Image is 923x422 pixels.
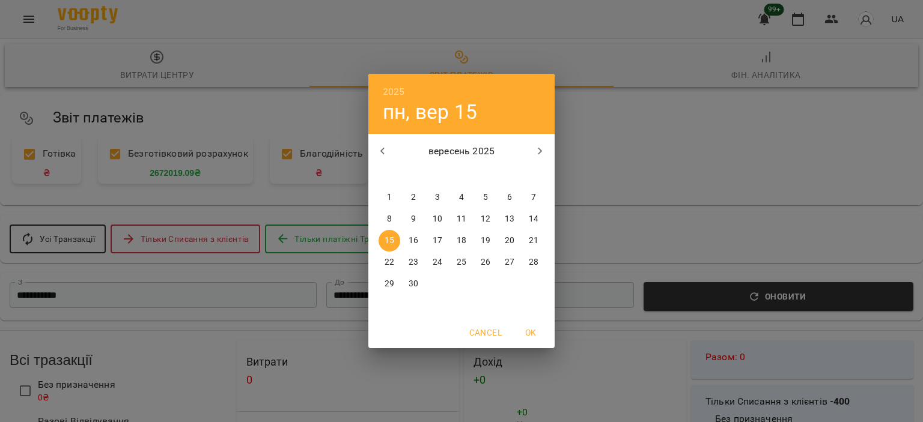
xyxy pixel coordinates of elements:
p: 14 [529,213,538,225]
p: 20 [505,235,514,247]
span: Cancel [469,325,502,340]
button: 17 [427,230,448,252]
button: 23 [403,252,424,273]
button: 9 [403,208,424,230]
span: чт [451,169,472,181]
span: вт [403,169,424,181]
p: вересень 2025 [397,144,526,158]
span: OK [516,325,545,340]
p: 16 [409,235,418,247]
button: 28 [523,252,544,273]
p: 23 [409,256,418,268]
p: 24 [433,256,442,268]
p: 25 [457,256,466,268]
p: 29 [385,278,394,290]
p: 5 [483,191,488,203]
span: сб [499,169,520,181]
button: 22 [379,252,400,273]
p: 22 [385,256,394,268]
p: 19 [481,235,490,247]
button: 10 [427,208,448,230]
button: 29 [379,273,400,295]
button: 2 [403,187,424,208]
button: Cancel [465,322,507,343]
p: 30 [409,278,418,290]
span: нд [523,169,544,181]
button: 15 [379,230,400,252]
button: 11 [451,208,472,230]
button: 16 [403,230,424,252]
button: 12 [475,208,496,230]
button: 19 [475,230,496,252]
p: 13 [505,213,514,225]
p: 3 [435,191,440,203]
button: 18 [451,230,472,252]
span: пт [475,169,496,181]
button: 1 [379,187,400,208]
button: пн, вер 15 [383,100,477,124]
button: 4 [451,187,472,208]
button: 21 [523,230,544,252]
p: 4 [459,191,464,203]
button: 5 [475,187,496,208]
button: 25 [451,252,472,273]
button: 13 [499,208,520,230]
p: 21 [529,235,538,247]
button: 24 [427,252,448,273]
p: 26 [481,256,490,268]
button: 2025 [383,83,405,100]
p: 7 [531,191,536,203]
span: пн [379,169,400,181]
button: 20 [499,230,520,252]
button: 14 [523,208,544,230]
p: 28 [529,256,538,268]
p: 8 [387,213,392,225]
button: 27 [499,252,520,273]
p: 6 [507,191,512,203]
p: 10 [433,213,442,225]
button: 30 [403,273,424,295]
p: 18 [457,235,466,247]
p: 17 [433,235,442,247]
button: 3 [427,187,448,208]
button: OK [511,322,550,343]
button: 26 [475,252,496,273]
p: 11 [457,213,466,225]
button: 7 [523,187,544,208]
p: 2 [411,191,416,203]
span: ср [427,169,448,181]
button: 8 [379,208,400,230]
p: 15 [385,235,394,247]
p: 1 [387,191,392,203]
p: 27 [505,256,514,268]
p: 12 [481,213,490,225]
button: 6 [499,187,520,208]
p: 9 [411,213,416,225]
